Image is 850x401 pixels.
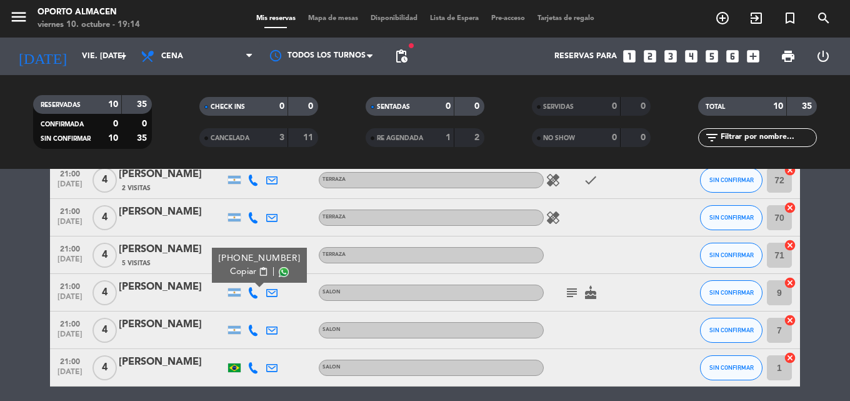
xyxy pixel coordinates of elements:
[92,355,117,380] span: 4
[119,166,225,183] div: [PERSON_NAME]
[322,365,341,370] span: SALON
[474,133,482,142] strong: 2
[41,136,91,142] span: SIN CONFIRMAR
[211,135,249,141] span: CANCELADA
[474,102,482,111] strong: 0
[546,210,561,225] i: healing
[119,354,225,370] div: [PERSON_NAME]
[543,104,574,110] span: SERVIDAS
[706,104,725,110] span: TOTAL
[641,133,648,142] strong: 0
[92,243,117,268] span: 4
[54,166,86,180] span: 21:00
[161,52,183,61] span: Cena
[394,49,409,64] span: pending_actions
[612,133,617,142] strong: 0
[704,130,719,145] i: filter_list
[54,353,86,368] span: 21:00
[250,15,302,22] span: Mis reservas
[621,48,637,64] i: looks_one
[700,280,762,305] button: SIN CONFIRMAR
[709,289,754,296] span: SIN CONFIRMAR
[279,102,284,111] strong: 0
[782,11,797,26] i: turned_in_not
[322,290,341,295] span: SALON
[709,251,754,258] span: SIN CONFIRMAR
[715,11,730,26] i: add_circle_outline
[322,252,346,257] span: TERRAZA
[322,327,341,332] span: SALON
[41,121,84,128] span: CONFIRMADA
[709,214,754,221] span: SIN CONFIRMAR
[122,183,151,193] span: 2 Visitas
[37,19,140,31] div: viernes 10. octubre - 19:14
[784,239,796,251] i: cancel
[700,318,762,343] button: SIN CONFIRMAR
[113,119,118,128] strong: 0
[784,277,796,289] i: cancel
[54,203,86,218] span: 21:00
[662,48,679,64] i: looks_3
[554,52,617,61] span: Reservas para
[709,327,754,333] span: SIN CONFIRMAR
[641,102,648,111] strong: 0
[142,119,149,128] strong: 0
[92,318,117,343] span: 4
[108,100,118,109] strong: 10
[137,134,149,143] strong: 35
[816,11,831,26] i: search
[773,102,783,111] strong: 10
[54,368,86,382] span: [DATE]
[612,102,617,111] strong: 0
[108,134,118,143] strong: 10
[272,265,275,278] span: |
[377,135,423,141] span: RE AGENDADA
[279,133,284,142] strong: 3
[700,355,762,380] button: SIN CONFIRMAR
[784,201,796,214] i: cancel
[230,265,256,278] span: Copiar
[700,205,762,230] button: SIN CONFIRMAR
[9,8,28,31] button: menu
[322,215,346,220] span: TERRAZA
[41,102,81,108] span: RESERVADAS
[54,293,86,307] span: [DATE]
[543,135,575,141] span: NO SHOW
[119,241,225,258] div: [PERSON_NAME]
[564,285,579,300] i: subject
[546,173,561,188] i: healing
[749,11,764,26] i: exit_to_app
[230,265,268,278] button: Copiarcontent_paste
[308,102,316,111] strong: 0
[583,285,598,300] i: cake
[54,180,86,195] span: [DATE]
[424,15,485,22] span: Lista de Espera
[642,48,658,64] i: looks_two
[700,243,762,268] button: SIN CONFIRMAR
[54,241,86,255] span: 21:00
[9,8,28,26] i: menu
[119,204,225,220] div: [PERSON_NAME]
[446,102,451,111] strong: 0
[806,38,841,75] div: LOG OUT
[122,258,151,268] span: 5 Visitas
[219,252,301,265] div: [PHONE_NUMBER]
[302,15,364,22] span: Mapa de mesas
[259,267,268,277] span: content_paste
[54,316,86,330] span: 21:00
[719,131,816,145] input: Filtrar por nombre...
[802,102,814,111] strong: 35
[92,280,117,305] span: 4
[583,173,598,188] i: check
[54,255,86,270] span: [DATE]
[137,100,149,109] strong: 35
[37,6,140,19] div: Oporto Almacen
[784,352,796,364] i: cancel
[709,176,754,183] span: SIN CONFIRMAR
[816,49,831,64] i: power_settings_new
[784,164,796,176] i: cancel
[531,15,601,22] span: Tarjetas de regalo
[92,168,117,193] span: 4
[211,104,245,110] span: CHECK INS
[700,168,762,193] button: SIN CONFIRMAR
